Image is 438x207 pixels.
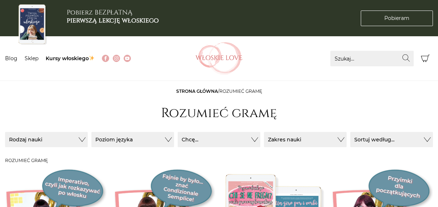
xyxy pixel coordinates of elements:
h3: Rozumieć gramę [5,158,433,163]
span: Rozumieć gramę [219,88,262,94]
b: pierwszą lekcję włoskiego [67,16,159,25]
a: Kursy włoskiego [46,55,95,62]
span: Pobieram [384,15,409,22]
button: Zakres nauki [264,132,347,147]
a: Sklep [25,55,38,62]
button: Sortuj według... [350,132,433,147]
button: Rodzaj nauki [5,132,88,147]
a: Strona główna [176,88,218,94]
a: Blog [5,55,17,62]
button: Poziom języka [91,132,174,147]
input: Szukaj... [330,51,414,66]
h3: Pobierz BEZPŁATNĄ [67,9,159,24]
img: ✨ [89,55,94,61]
button: Koszyk [417,51,433,66]
h1: Rozumieć gramę [161,105,277,121]
a: Pobieram [361,11,433,26]
button: Chcę... [178,132,260,147]
img: Włoskielove [195,42,243,75]
span: / [176,88,262,94]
